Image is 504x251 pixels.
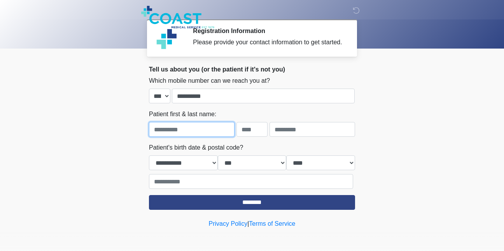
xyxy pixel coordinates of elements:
img: Agent Avatar [155,27,178,51]
div: Please provide your contact information to get started. [193,38,343,47]
label: Patient first & last name: [149,110,216,119]
label: Which mobile number can we reach you at? [149,76,270,85]
h2: Tell us about you (or the patient if it's not you) [149,66,355,73]
a: Terms of Service [249,220,295,227]
a: | [247,220,249,227]
a: Privacy Policy [209,220,248,227]
img: Coast Medical Service Logo [141,6,214,28]
label: Patient's birth date & postal code? [149,143,243,152]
